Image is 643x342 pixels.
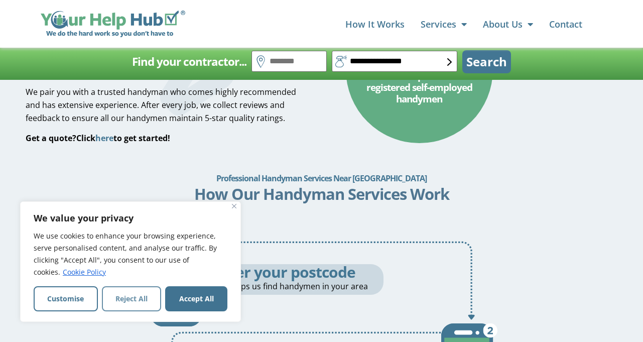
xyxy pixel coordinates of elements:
a: Cookie Policy [62,267,106,277]
span: G [26,133,32,144]
img: Your Help Hub Wide Logo [41,11,186,38]
h2: Find your contractor... [132,52,246,72]
p: This helps us find handymen in your area [212,280,383,293]
span: to get started! [113,133,170,144]
img: select-box-form.svg [447,58,452,66]
nav: Menu [195,14,582,34]
p: We value your privacy [34,212,227,224]
span: Click [76,133,95,144]
button: Accept All [165,286,227,311]
a: here [95,133,113,144]
a: About Us [483,14,533,34]
button: Search [462,50,511,73]
h3: How Our Handyman Services Work [194,186,449,202]
h5: Enter your postcode [212,264,383,280]
p: We pair you with a trusted handyman who comes highly recommended and has extensive experience. Af... [26,85,309,125]
a: How It Works [345,14,405,34]
img: Close [232,204,236,208]
h2: Professional Handyman Services Near [GEOGRAPHIC_DATA] [216,168,427,188]
p: We use cookies to enhance your browsing experience, serve personalised content, and analyse our t... [34,230,227,278]
button: Reject All [102,286,162,311]
a: Services [421,14,467,34]
a: Contact [549,14,582,34]
button: Customise [34,286,98,311]
span: We have a great team of vetted experienced registered self-employed handymen [366,58,472,105]
span: et a quote? [32,133,76,144]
